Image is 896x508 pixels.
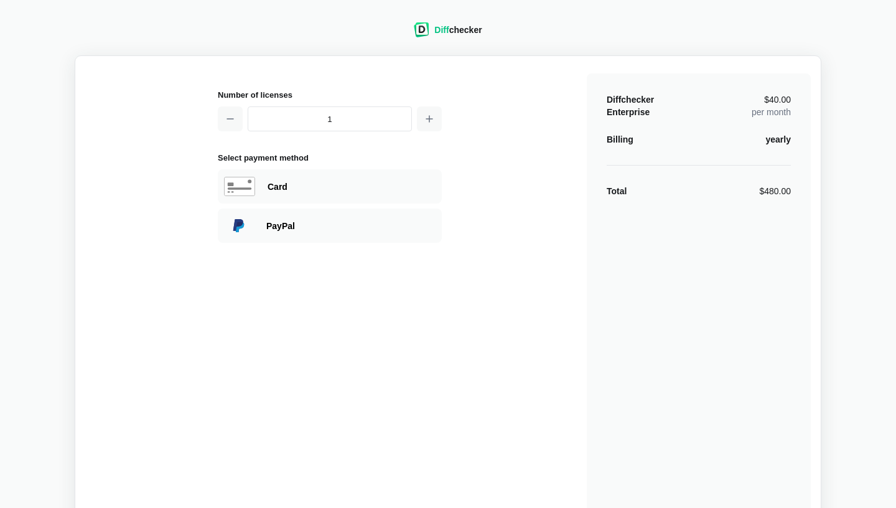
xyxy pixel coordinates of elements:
[414,22,429,37] img: Diffchecker logo
[434,25,449,35] span: Diff
[218,151,442,164] h2: Select payment method
[266,220,436,232] div: Paying with PayPal
[414,29,482,39] a: Diffchecker logoDiffchecker
[268,181,436,193] div: Paying with Card
[218,169,442,204] div: Paying with Card
[607,186,627,196] strong: Total
[607,133,633,146] div: Billing
[218,88,442,101] h2: Number of licenses
[607,95,654,105] span: Diffchecker
[607,107,650,117] span: Enterprise
[752,93,791,118] div: per month
[766,133,791,146] div: yearly
[759,185,791,197] div: $480.00
[218,209,442,243] div: Paying with PayPal
[248,106,412,131] input: 1
[434,24,482,36] div: checker
[764,95,791,104] span: $40.00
